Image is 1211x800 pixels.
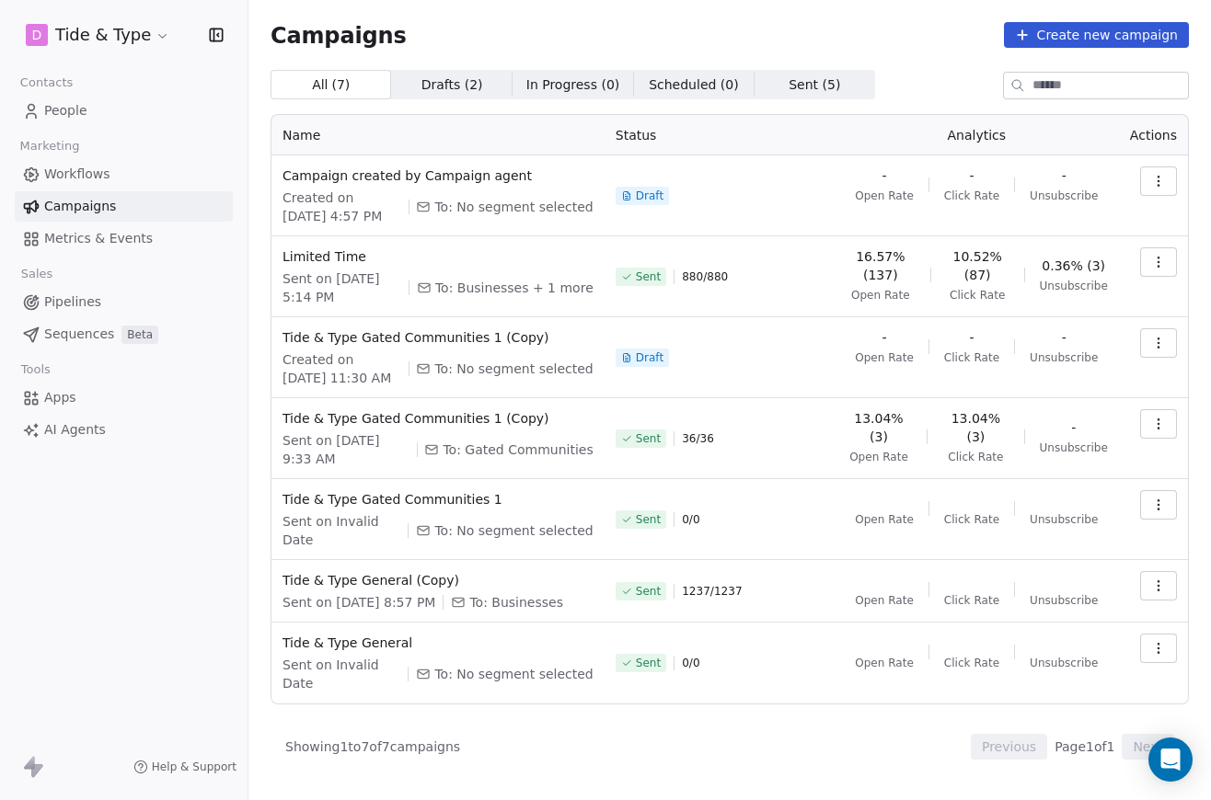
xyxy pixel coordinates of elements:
[969,328,974,347] span: -
[12,132,87,160] span: Marketing
[434,198,593,216] span: To: No segment selected
[1062,166,1067,185] span: -
[283,656,400,692] span: Sent on Invalid Date
[44,388,76,407] span: Apps
[944,593,999,608] span: Click Rate
[13,356,58,383] span: Tools
[636,584,661,599] span: Sent
[15,287,233,317] a: Pipelines
[283,189,401,225] span: Created on [DATE] 4:57 PM
[283,247,594,266] span: Limited Time
[1030,593,1098,608] span: Unsubscribe
[971,734,1047,760] button: Previous
[32,26,42,44] span: D
[636,431,661,446] span: Sent
[44,197,116,216] span: Campaigns
[434,521,593,540] span: To: No segment selected
[283,490,594,509] span: Tide & Type Gated Communities 1
[434,665,593,683] span: To: No segment selected
[283,634,594,652] span: Tide & Type General
[152,760,236,774] span: Help & Support
[855,512,914,527] span: Open Rate
[1071,418,1076,437] span: -
[1030,189,1098,203] span: Unsubscribe
[636,512,661,527] span: Sent
[1122,734,1174,760] button: Next
[44,325,114,344] span: Sequences
[636,269,661,284] span: Sent
[44,420,106,440] span: AI Agents
[1040,440,1108,455] span: Unsubscribe
[15,159,233,189] a: Workflows
[434,360,593,378] span: To: No segment selected
[682,584,742,599] span: 1237 / 1237
[855,593,914,608] span: Open Rate
[944,350,999,365] span: Click Rate
[443,440,593,459] span: To: Gated Communities
[271,22,407,48] span: Campaigns
[682,269,728,284] span: 880 / 880
[469,593,563,611] span: To: Businesses
[942,409,1009,446] span: 13.04% (3)
[526,75,620,95] span: In Progress ( 0 )
[855,656,914,670] span: Open Rate
[15,191,233,222] a: Campaigns
[950,288,1005,303] span: Click Rate
[846,247,916,284] span: 16.57% (137)
[283,512,400,549] span: Sent on Invalid Date
[283,409,594,428] span: Tide & Type Gated Communities 1 (Copy)
[1030,350,1098,365] span: Unsubscribe
[1040,279,1108,293] span: Unsubscribe
[851,288,910,303] span: Open Rate
[1119,115,1188,155] th: Actions
[636,656,661,670] span: Sent
[13,260,61,288] span: Sales
[944,512,999,527] span: Click Rate
[1062,328,1067,347] span: -
[285,737,460,756] span: Showing 1 to 7 of 7 campaigns
[682,656,699,670] span: 0 / 0
[121,326,158,344] span: Beta
[44,292,101,312] span: Pipelines
[15,383,233,413] a: Apps
[271,115,605,155] th: Name
[283,431,409,468] span: Sent on [DATE] 9:33 AM
[1148,737,1193,782] div: Open Intercom Messenger
[948,450,1003,464] span: Click Rate
[636,189,663,203] span: Draft
[882,166,886,185] span: -
[944,189,999,203] span: Click Rate
[605,115,835,155] th: Status
[1004,22,1189,48] button: Create new campaign
[1030,656,1098,670] span: Unsubscribe
[855,350,914,365] span: Open Rate
[849,450,908,464] span: Open Rate
[44,101,87,120] span: People
[283,328,594,347] span: Tide & Type Gated Communities 1 (Copy)
[133,760,236,774] a: Help & Support
[1030,512,1098,527] span: Unsubscribe
[435,279,594,297] span: To: Businesses + 1 more
[44,165,110,184] span: Workflows
[44,229,153,248] span: Metrics & Events
[846,409,912,446] span: 13.04% (3)
[636,350,663,365] span: Draft
[421,75,483,95] span: Drafts ( 2 )
[682,512,699,527] span: 0 / 0
[283,269,401,306] span: Sent on [DATE] 5:14 PM
[682,431,714,446] span: 36 / 36
[22,19,174,51] button: DTide & Type
[283,593,435,611] span: Sent on [DATE] 8:57 PM
[283,350,401,387] span: Created on [DATE] 11:30 AM
[55,23,151,47] span: Tide & Type
[946,247,1009,284] span: 10.52% (87)
[835,115,1119,155] th: Analytics
[15,415,233,445] a: AI Agents
[12,69,81,97] span: Contacts
[15,96,233,126] a: People
[649,75,739,95] span: Scheduled ( 0 )
[882,328,886,347] span: -
[855,189,914,203] span: Open Rate
[969,166,974,185] span: -
[283,166,594,185] span: Campaign created by Campaign agent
